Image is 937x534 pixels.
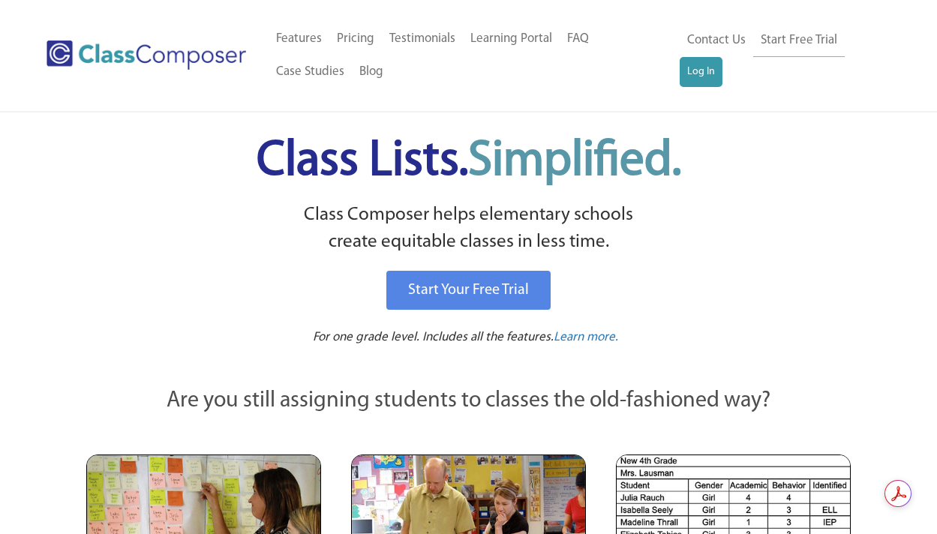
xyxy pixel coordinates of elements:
[269,22,329,55] a: Features
[47,40,246,70] img: Class Composer
[753,24,845,58] a: Start Free Trial
[84,202,854,256] p: Class Composer helps elementary schools create equitable classes in less time.
[554,328,618,347] a: Learn more.
[257,137,681,186] span: Class Lists.
[269,22,679,88] nav: Header Menu
[386,271,551,310] a: Start Your Free Trial
[382,22,463,55] a: Testimonials
[680,24,753,57] a: Contact Us
[408,283,529,298] span: Start Your Free Trial
[86,385,851,418] p: Are you still assigning students to classes the old-fashioned way?
[554,331,618,343] span: Learn more.
[463,22,560,55] a: Learning Portal
[313,331,554,343] span: For one grade level. Includes all the features.
[680,24,879,87] nav: Header Menu
[560,22,596,55] a: FAQ
[269,55,352,88] a: Case Studies
[352,55,391,88] a: Blog
[329,22,382,55] a: Pricing
[468,137,681,186] span: Simplified.
[680,57,722,87] a: Log In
